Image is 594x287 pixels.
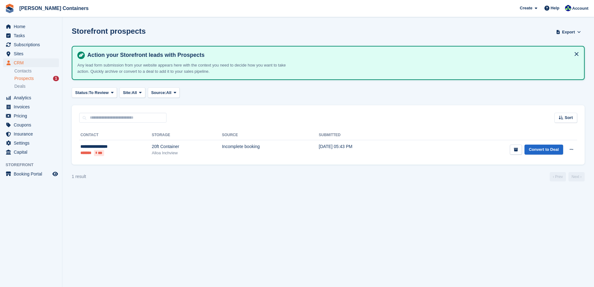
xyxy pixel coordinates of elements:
a: Preview store [51,170,59,178]
button: Source: All [148,87,180,98]
span: Storefront [6,162,62,168]
a: menu [3,58,59,67]
a: Previous [550,172,566,181]
span: Pricing [14,111,51,120]
span: Invoices [14,102,51,111]
span: Help [551,5,559,11]
span: Account [572,5,588,12]
img: stora-icon-8386f47178a22dfd0bd8f6a31ec36ba5ce8667c1dd55bd0f319d3a0aa187defe.svg [5,4,14,13]
a: menu [3,31,59,40]
span: Export [562,29,575,35]
span: To Review [89,90,109,96]
div: 1 [53,76,59,81]
a: menu [3,22,59,31]
a: menu [3,139,59,147]
span: Coupons [14,121,51,129]
p: Any lead form submission from your website appears here with the context you need to decide how y... [77,62,296,74]
span: Tasks [14,31,51,40]
nav: Page [548,172,586,181]
th: Submitted [319,130,405,140]
div: 20ft Container [152,143,222,150]
a: menu [3,102,59,111]
span: Create [520,5,532,11]
a: menu [3,93,59,102]
span: Site: [123,90,132,96]
a: menu [3,49,59,58]
span: Subscriptions [14,40,51,49]
a: Deals [14,83,59,90]
span: Sites [14,49,51,58]
th: Source [222,130,319,140]
span: All [132,90,137,96]
span: Prospects [14,76,34,82]
a: menu [3,40,59,49]
span: Home [14,22,51,31]
a: Prospects 1 [14,75,59,82]
th: Storage [152,130,222,140]
a: Contacts [14,68,59,74]
a: Convert to Deal [524,145,563,155]
span: Source: [151,90,166,96]
span: Booking Portal [14,170,51,178]
span: Sort [565,115,573,121]
a: [PERSON_NAME] Containers [17,3,91,13]
span: Status: [75,90,89,96]
img: Audra Whitelaw [565,5,571,11]
span: All [166,90,171,96]
span: Capital [14,148,51,156]
span: Analytics [14,93,51,102]
td: Incomplete booking [222,140,319,160]
span: CRM [14,58,51,67]
button: Export [555,27,582,37]
h1: Storefront prospects [72,27,146,35]
span: Deals [14,83,26,89]
a: menu [3,170,59,178]
div: Alloa Inchview [152,150,222,156]
button: Status: To Review [72,87,117,98]
span: Settings [14,139,51,147]
a: menu [3,148,59,156]
button: Site: All [119,87,145,98]
a: menu [3,130,59,138]
td: [DATE] 05:43 PM [319,140,405,160]
th: Contact [79,130,152,140]
a: Next [568,172,585,181]
a: menu [3,121,59,129]
span: Insurance [14,130,51,138]
a: menu [3,111,59,120]
div: 1 result [72,173,86,180]
h4: Action your Storefront leads with Prospects [85,52,579,59]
